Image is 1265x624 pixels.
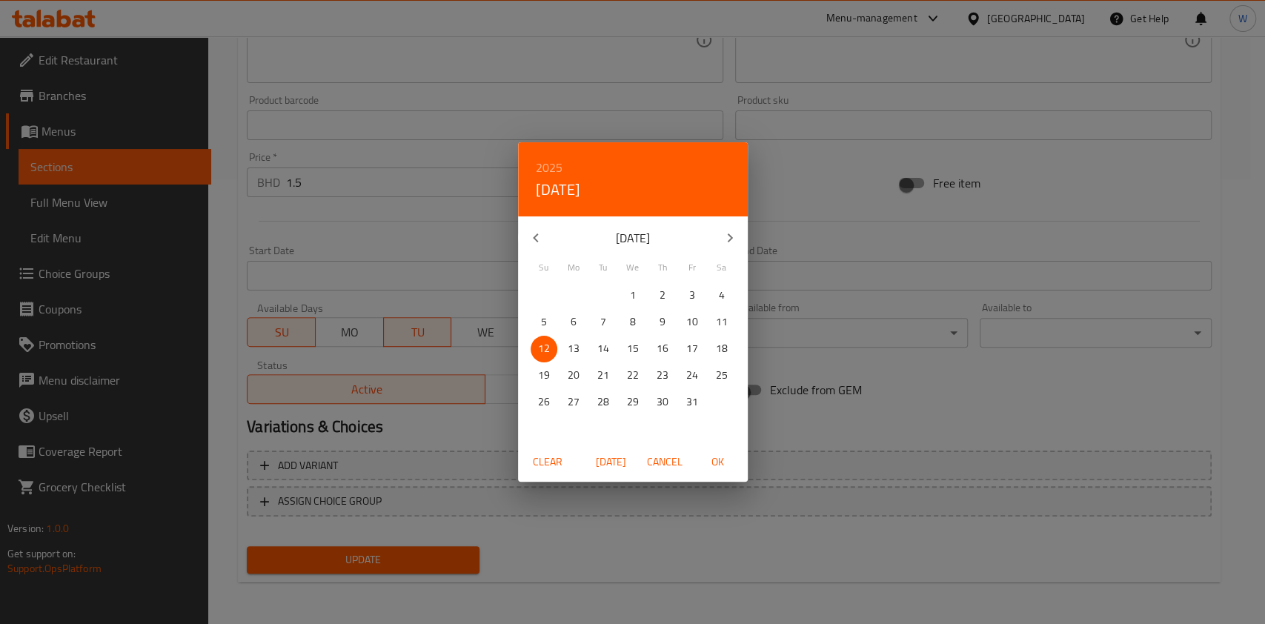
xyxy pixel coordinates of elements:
button: 19 [531,362,557,389]
p: 13 [568,339,580,358]
span: Sa [708,261,735,274]
p: 21 [597,366,609,385]
span: Cancel [647,453,683,471]
button: 27 [560,389,587,416]
span: We [620,261,646,274]
p: 10 [686,313,698,331]
button: 17 [679,336,705,362]
p: 27 [568,393,580,411]
button: 13 [560,336,587,362]
button: 31 [679,389,705,416]
p: 12 [538,339,550,358]
button: 23 [649,362,676,389]
button: [DATE] [536,178,580,202]
p: 28 [597,393,609,411]
button: 16 [649,336,676,362]
p: 5 [541,313,547,331]
button: 21 [590,362,617,389]
p: 9 [660,313,665,331]
span: OK [700,453,736,471]
p: 20 [568,366,580,385]
button: 9 [649,309,676,336]
p: 26 [538,393,550,411]
button: 15 [620,336,646,362]
p: 22 [627,366,639,385]
button: 5 [531,309,557,336]
button: Cancel [641,448,688,476]
p: 1 [630,286,636,305]
p: 8 [630,313,636,331]
p: 25 [716,366,728,385]
button: 8 [620,309,646,336]
span: [DATE] [594,453,629,471]
button: 14 [590,336,617,362]
span: Mo [560,261,587,274]
button: 22 [620,362,646,389]
button: Clear [524,448,571,476]
button: 10 [679,309,705,336]
button: 25 [708,362,735,389]
p: 6 [571,313,577,331]
button: 11 [708,309,735,336]
button: 12 [531,336,557,362]
button: [DATE] [588,448,635,476]
button: 2 [649,282,676,309]
p: [DATE] [554,229,712,247]
span: Su [531,261,557,274]
button: 4 [708,282,735,309]
button: 3 [679,282,705,309]
button: 29 [620,389,646,416]
p: 30 [657,393,668,411]
button: 7 [590,309,617,336]
p: 14 [597,339,609,358]
button: 26 [531,389,557,416]
button: 6 [560,309,587,336]
span: Fr [679,261,705,274]
p: 17 [686,339,698,358]
p: 7 [600,313,606,331]
button: 20 [560,362,587,389]
button: 2025 [536,157,562,178]
button: 18 [708,336,735,362]
p: 31 [686,393,698,411]
button: 28 [590,389,617,416]
p: 15 [627,339,639,358]
button: OK [694,448,742,476]
span: Th [649,261,676,274]
p: 23 [657,366,668,385]
p: 2 [660,286,665,305]
p: 4 [719,286,725,305]
p: 19 [538,366,550,385]
p: 24 [686,366,698,385]
p: 3 [689,286,695,305]
p: 29 [627,393,639,411]
span: Tu [590,261,617,274]
p: 18 [716,339,728,358]
button: 1 [620,282,646,309]
p: 11 [716,313,728,331]
span: Clear [530,453,565,471]
button: 30 [649,389,676,416]
button: 24 [679,362,705,389]
p: 16 [657,339,668,358]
